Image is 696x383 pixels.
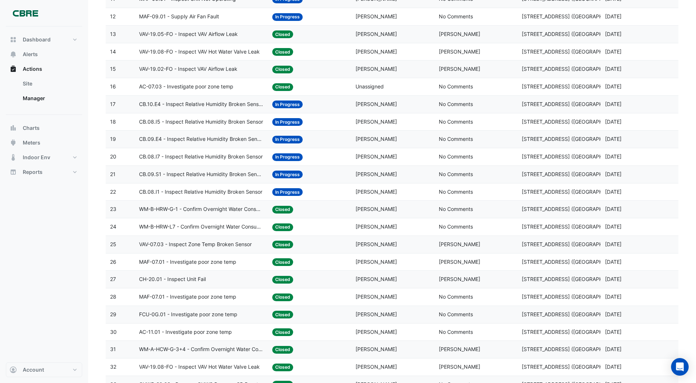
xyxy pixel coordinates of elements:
[10,168,17,176] app-icon: Reports
[522,293,626,300] span: [STREET_ADDRESS] ([GEOGRAPHIC_DATA])
[522,13,626,19] span: [STREET_ADDRESS] ([GEOGRAPHIC_DATA])
[272,136,303,143] span: In Progress
[522,153,626,160] span: [STREET_ADDRESS] ([GEOGRAPHIC_DATA])
[110,171,116,177] span: 21
[6,62,82,76] button: Actions
[356,101,397,107] span: [PERSON_NAME]
[272,364,293,371] span: Closed
[522,241,626,247] span: [STREET_ADDRESS] ([GEOGRAPHIC_DATA])
[272,30,293,38] span: Closed
[139,345,263,354] span: WM-A-HCW-G-3+4 - Confirm Overnight Water Consumption
[439,83,473,90] span: No Comments
[356,66,397,72] span: [PERSON_NAME]
[605,66,622,72] span: 2025-09-24T10:41:49.405
[605,101,622,107] span: 2025-09-23T14:20:01.634
[23,36,51,43] span: Dashboard
[272,171,303,178] span: In Progress
[439,171,473,177] span: No Comments
[6,76,82,109] div: Actions
[356,171,397,177] span: [PERSON_NAME]
[356,136,397,142] span: [PERSON_NAME]
[23,168,43,176] span: Reports
[522,101,626,107] span: [STREET_ADDRESS] ([GEOGRAPHIC_DATA])
[356,189,397,195] span: [PERSON_NAME]
[605,276,622,282] span: 2025-09-15T08:07:25.408
[139,65,237,73] span: VAV-19.02-FO - Inspect VAV Airflow Leak
[605,83,622,90] span: 2025-09-23T14:25:26.709
[139,100,263,109] span: CB.10.E4 - Inspect Relative Humidity Broken Sensor
[110,293,116,300] span: 28
[10,51,17,58] app-icon: Alerts
[23,51,38,58] span: Alerts
[110,311,116,317] span: 29
[605,241,622,247] span: 2025-09-18T10:28:50.914
[439,241,480,247] span: [PERSON_NAME]
[605,48,622,55] span: 2025-09-24T10:43:36.505
[272,83,293,91] span: Closed
[522,364,626,370] span: [STREET_ADDRESS] ([GEOGRAPHIC_DATA])
[110,259,116,265] span: 26
[110,66,116,72] span: 15
[356,31,397,37] span: [PERSON_NAME]
[439,329,473,335] span: No Comments
[272,206,293,214] span: Closed
[605,206,622,212] span: 2025-09-23T09:26:54.592
[110,223,116,230] span: 24
[10,65,17,73] app-icon: Actions
[439,66,480,72] span: [PERSON_NAME]
[110,206,116,212] span: 23
[6,150,82,165] button: Indoor Env
[110,346,116,352] span: 31
[139,275,206,284] span: CH-20.01 - Inspect Unit Fail
[110,101,116,107] span: 17
[23,154,50,161] span: Indoor Env
[522,259,626,265] span: [STREET_ADDRESS] ([GEOGRAPHIC_DATA])
[356,259,397,265] span: [PERSON_NAME]
[439,189,473,195] span: No Comments
[272,311,293,318] span: Closed
[139,135,263,143] span: CB.09.E4 - Inspect Relative Humidity Broken Sensor
[6,362,82,377] button: Account
[139,48,260,56] span: VAV-19.08-FO - Inspect VAV Hot Water Valve Leak
[110,241,116,247] span: 25
[522,276,626,282] span: [STREET_ADDRESS] ([GEOGRAPHIC_DATA])
[10,154,17,161] app-icon: Indoor Env
[522,223,626,230] span: [STREET_ADDRESS] ([GEOGRAPHIC_DATA])
[6,165,82,179] button: Reports
[139,328,232,336] span: AC-11.01 - Investigate poor zone temp
[9,6,42,21] img: Company Logo
[605,329,622,335] span: 2025-09-15T06:29:49.404
[439,223,473,230] span: No Comments
[10,139,17,146] app-icon: Meters
[605,364,622,370] span: 2025-09-12T10:06:28.868
[272,153,303,161] span: In Progress
[522,83,626,90] span: [STREET_ADDRESS] ([GEOGRAPHIC_DATA])
[522,31,626,37] span: [STREET_ADDRESS] ([GEOGRAPHIC_DATA])
[110,83,116,90] span: 16
[439,259,480,265] span: [PERSON_NAME]
[272,118,303,126] span: In Progress
[439,293,473,300] span: No Comments
[605,136,622,142] span: 2025-09-23T14:19:40.596
[605,259,622,265] span: 2025-09-15T11:30:11.186
[605,13,622,19] span: 2025-09-25T11:17:33.242
[139,188,262,196] span: CB.08.I1 - Inspect Relative Humidity Broken Sensor
[110,136,116,142] span: 19
[6,135,82,150] button: Meters
[605,118,622,125] span: 2025-09-23T14:19:51.072
[6,47,82,62] button: Alerts
[356,118,397,125] span: [PERSON_NAME]
[439,346,480,352] span: [PERSON_NAME]
[522,311,626,317] span: [STREET_ADDRESS] ([GEOGRAPHIC_DATA])
[356,329,397,335] span: [PERSON_NAME]
[139,363,260,371] span: VAV-19.08-FO - Inspect VAV Hot Water Valve Leak
[139,153,263,161] span: CB.08.I7 - Inspect Relative Humidity Broken Sensor
[356,241,397,247] span: [PERSON_NAME]
[605,346,622,352] span: 2025-09-15T06:28:59.498
[10,36,17,43] app-icon: Dashboard
[23,65,42,73] span: Actions
[110,13,116,19] span: 12
[10,124,17,132] app-icon: Charts
[139,240,252,249] span: VAV-07.03 - Inspect Zone Temp Broken Sensor
[272,188,303,196] span: In Progress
